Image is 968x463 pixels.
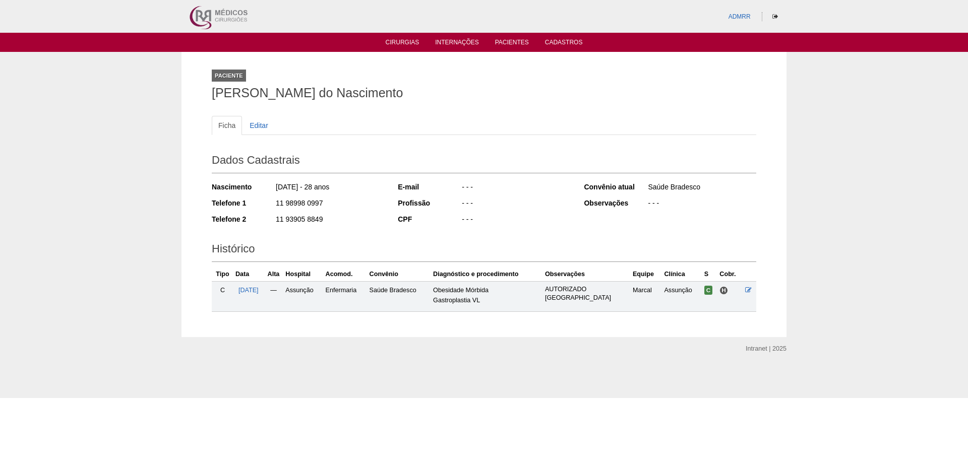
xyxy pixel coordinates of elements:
[264,267,284,282] th: Alta
[398,214,461,224] div: CPF
[545,39,583,49] a: Cadastros
[214,285,231,295] div: C
[275,182,384,194] div: [DATE] - 28 anos
[212,267,233,282] th: Tipo
[283,281,323,311] td: Assunção
[647,198,756,211] div: - - -
[704,286,713,295] span: Confirmada
[275,198,384,211] div: 11 98998 0997
[368,281,432,311] td: Saúde Bradesco
[729,13,751,20] a: ADMRR
[431,267,543,282] th: Diagnóstico e procedimento
[212,239,756,262] h2: Histórico
[243,116,275,135] a: Editar
[647,182,756,194] div: Saúde Bradesco
[275,214,384,227] div: 11 93905 8849
[212,182,275,192] div: Nascimento
[233,267,264,282] th: Data
[772,14,778,20] i: Sair
[702,267,718,282] th: S
[398,182,461,192] div: E-mail
[212,70,246,82] div: Paciente
[368,267,432,282] th: Convênio
[324,267,368,282] th: Acomod.
[212,214,275,224] div: Telefone 2
[431,281,543,311] td: Obesidade Mórbida Gastroplastia VL
[212,198,275,208] div: Telefone 1
[461,182,570,194] div: - - -
[264,281,284,311] td: —
[461,214,570,227] div: - - -
[717,267,743,282] th: Cobr.
[662,281,702,311] td: Assunção
[398,198,461,208] div: Profissão
[719,286,728,295] span: Hospital
[238,287,259,294] a: [DATE]
[212,87,756,99] h1: [PERSON_NAME] do Nascimento
[212,116,242,135] a: Ficha
[386,39,419,49] a: Cirurgias
[631,281,662,311] td: Marcal
[495,39,529,49] a: Pacientes
[746,344,786,354] div: Intranet | 2025
[631,267,662,282] th: Equipe
[212,150,756,173] h2: Dados Cadastrais
[283,267,323,282] th: Hospital
[545,285,629,302] p: AUTORIZADO [GEOGRAPHIC_DATA]
[584,182,647,192] div: Convênio atual
[435,39,479,49] a: Internações
[662,267,702,282] th: Clínica
[324,281,368,311] td: Enfermaria
[543,267,631,282] th: Observações
[461,198,570,211] div: - - -
[584,198,647,208] div: Observações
